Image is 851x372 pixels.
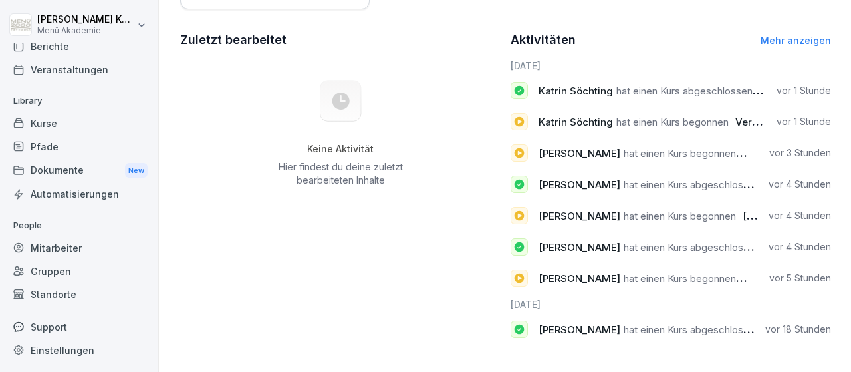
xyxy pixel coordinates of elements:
[539,116,613,128] span: Katrin Söchting
[7,135,152,158] a: Pfade
[511,59,832,73] h6: [DATE]
[539,178,620,191] span: [PERSON_NAME]
[769,240,831,254] p: vor 4 Stunden
[769,178,831,191] p: vor 4 Stunden
[7,158,152,183] a: DokumenteNew
[7,91,152,112] p: Library
[7,215,152,236] p: People
[616,85,753,97] span: hat einen Kurs abgeschlossen
[7,158,152,183] div: Dokumente
[539,85,613,97] span: Katrin Söchting
[539,147,620,160] span: [PERSON_NAME]
[624,241,760,254] span: hat einen Kurs abgeschlossen
[7,182,152,206] a: Automatisierungen
[7,112,152,135] a: Kurse
[7,58,152,81] a: Veranstaltungen
[37,26,134,35] p: Menü Akademie
[7,315,152,339] div: Support
[769,272,831,285] p: vor 5 Stunden
[539,241,620,254] span: [PERSON_NAME]
[539,272,620,285] span: [PERSON_NAME]
[7,283,152,306] a: Standorte
[624,147,736,160] span: hat einen Kurs begonnen
[769,146,831,160] p: vor 3 Stunden
[7,35,152,58] a: Berichte
[769,209,831,222] p: vor 4 Stunden
[624,323,760,336] span: hat einen Kurs abgeschlossen
[273,143,408,155] h5: Keine Aktivität
[624,178,760,191] span: hat einen Kurs abgeschlossen
[511,31,576,49] h2: Aktivitäten
[125,163,148,178] div: New
[180,31,501,49] h2: Zuletzt bearbeitet
[7,339,152,362] a: Einstellungen
[539,323,620,336] span: [PERSON_NAME]
[7,236,152,260] a: Mitarbeiter
[273,160,408,187] p: Hier findest du deine zuletzt bearbeiteten Inhalte
[624,210,736,222] span: hat einen Kurs begonnen
[624,272,736,285] span: hat einen Kurs begonnen
[539,210,620,222] span: [PERSON_NAME]
[7,260,152,283] a: Gruppen
[777,115,831,128] p: vor 1 Stunde
[765,323,831,336] p: vor 18 Stunden
[761,35,831,46] a: Mehr anzeigen
[616,116,729,128] span: hat einen Kurs begonnen
[511,297,832,311] h6: [DATE]
[37,14,134,25] p: [PERSON_NAME] Knopf
[777,84,831,97] p: vor 1 Stunde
